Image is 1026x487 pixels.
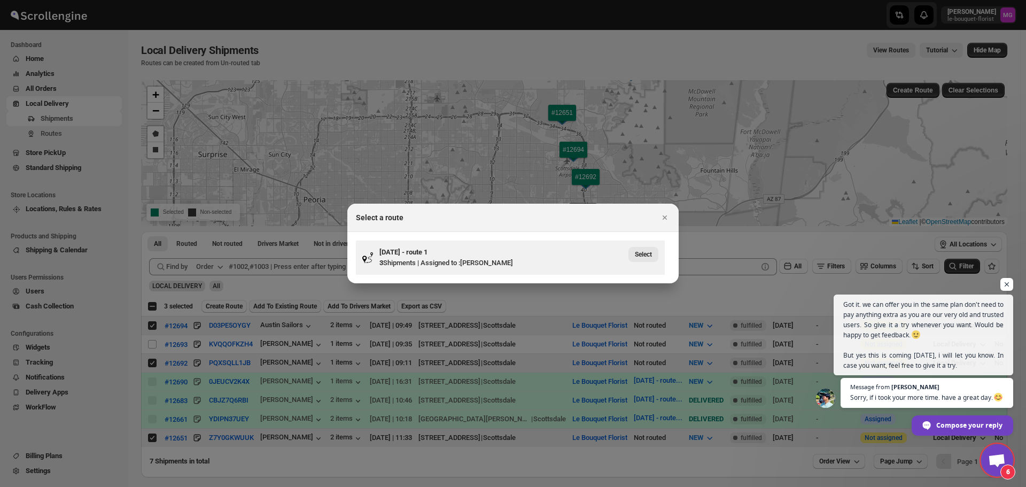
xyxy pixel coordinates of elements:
span: Select [635,250,652,259]
button: View September 30 - route 1’s latest order [628,247,658,262]
span: Message from [850,384,890,390]
div: Open chat [981,444,1013,476]
span: Sorry, if i took your more time. have a great day. [850,392,1004,403]
span: 6 [1000,465,1015,480]
h2: Select a route [356,212,403,223]
button: Close [657,210,672,225]
span: Got it. we can offer you in the same plan don't need to pay anything extra as you are our very ol... [843,299,1004,370]
span: [PERSON_NAME] [891,384,939,390]
span: Compose your reply [936,416,1002,435]
div: Shipments | Assigned to : [PERSON_NAME] [379,258,628,268]
h3: [DATE] - route 1 [379,247,628,258]
b: 3 [379,259,383,267]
